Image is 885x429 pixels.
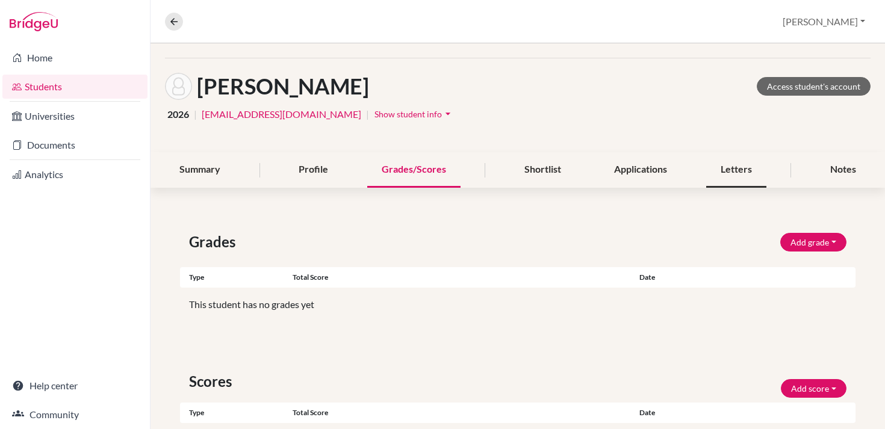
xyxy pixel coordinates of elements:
[2,46,147,70] a: Home
[10,12,58,31] img: Bridge-U
[367,152,461,188] div: Grades/Scores
[2,374,147,398] a: Help center
[816,152,871,188] div: Notes
[202,107,361,122] a: [EMAIL_ADDRESS][DOMAIN_NAME]
[600,152,682,188] div: Applications
[777,10,871,33] button: [PERSON_NAME]
[2,403,147,427] a: Community
[442,108,454,120] i: arrow_drop_down
[2,162,147,187] a: Analytics
[706,152,766,188] div: Letters
[374,105,455,123] button: Show student infoarrow_drop_down
[630,272,800,283] div: Date
[757,77,871,96] a: Access student's account
[180,407,293,418] div: Type
[189,297,846,312] p: This student has no grades yet
[781,379,846,398] button: Add score
[366,107,369,122] span: |
[2,75,147,99] a: Students
[165,152,235,188] div: Summary
[197,73,369,99] h1: [PERSON_NAME]
[189,371,237,392] span: Scores
[374,109,442,119] span: Show student info
[510,152,576,188] div: Shortlist
[2,133,147,157] a: Documents
[2,104,147,128] a: Universities
[780,233,846,252] button: Add grade
[194,107,197,122] span: |
[189,231,240,253] span: Grades
[293,272,630,283] div: Total score
[180,272,293,283] div: Type
[284,152,343,188] div: Profile
[165,73,192,100] img: Rashed Alahmad's avatar
[630,407,743,418] div: Date
[293,407,630,418] div: Total score
[167,107,189,122] span: 2026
